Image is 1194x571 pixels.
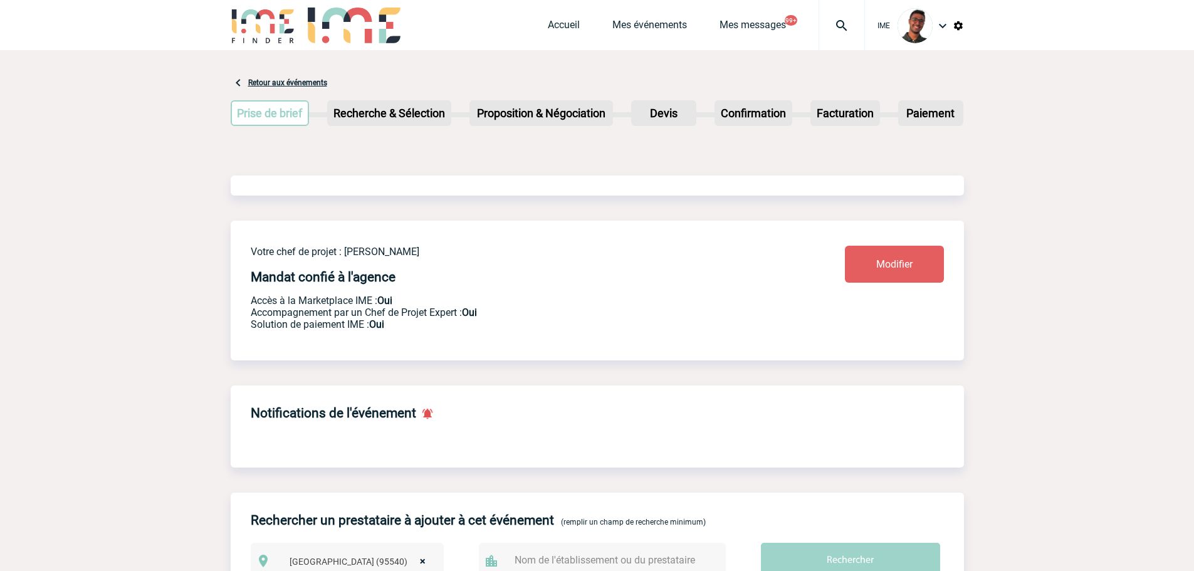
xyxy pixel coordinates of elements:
[251,306,771,318] p: Prestation payante
[632,102,695,125] p: Devis
[720,19,786,36] a: Mes messages
[251,270,395,285] h4: Mandat confié à l'agence
[232,102,308,125] p: Prise de brief
[462,306,477,318] b: Oui
[548,19,580,36] a: Accueil
[369,318,384,330] b: Oui
[231,8,296,43] img: IME-Finder
[876,258,913,270] span: Modifier
[251,246,771,258] p: Votre chef de projet : [PERSON_NAME]
[471,102,612,125] p: Proposition & Négociation
[716,102,791,125] p: Confirmation
[251,318,771,330] p: Conformité aux process achat client, Prise en charge de la facturation, Mutualisation de plusieur...
[328,102,450,125] p: Recherche & Sélection
[285,553,438,570] span: Méry-sur-Oise (95540)
[251,513,554,528] h4: Rechercher un prestataire à ajouter à cet événement
[898,8,933,43] img: 124970-0.jpg
[561,518,706,526] span: (remplir un champ de recherche minimum)
[785,15,797,26] button: 99+
[251,295,771,306] p: Accès à la Marketplace IME :
[612,19,687,36] a: Mes événements
[899,102,962,125] p: Paiement
[251,406,416,421] h4: Notifications de l'événement
[812,102,879,125] p: Facturation
[420,553,426,570] span: ×
[377,295,392,306] b: Oui
[877,21,890,30] span: IME
[511,551,706,569] input: Nom de l'établissement ou du prestataire
[248,78,327,87] a: Retour aux événements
